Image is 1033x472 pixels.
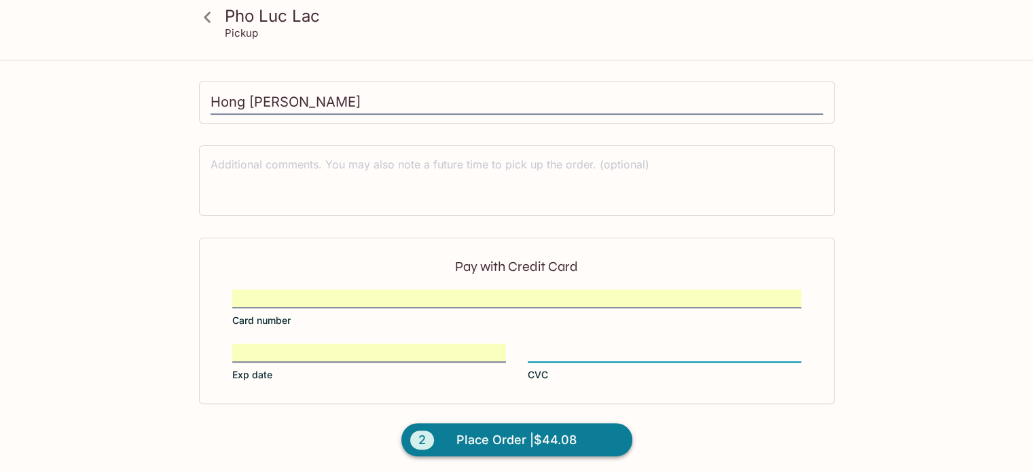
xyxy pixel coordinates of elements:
span: 2 [410,431,434,450]
span: Card number [232,314,291,327]
iframe: Secure card number input frame [232,291,801,306]
input: Enter first and last name [211,90,823,115]
span: CVC [528,368,548,382]
button: 2Place Order |$44.08 [401,423,632,457]
span: Place Order | $44.08 [456,429,577,451]
span: Exp date [232,368,272,382]
p: Pickup [225,26,258,39]
h3: Pho Luc Lac [225,5,832,26]
p: Pay with Credit Card [232,260,801,273]
iframe: Secure CVC input frame [528,345,801,360]
iframe: Secure expiration date input frame [232,345,506,360]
